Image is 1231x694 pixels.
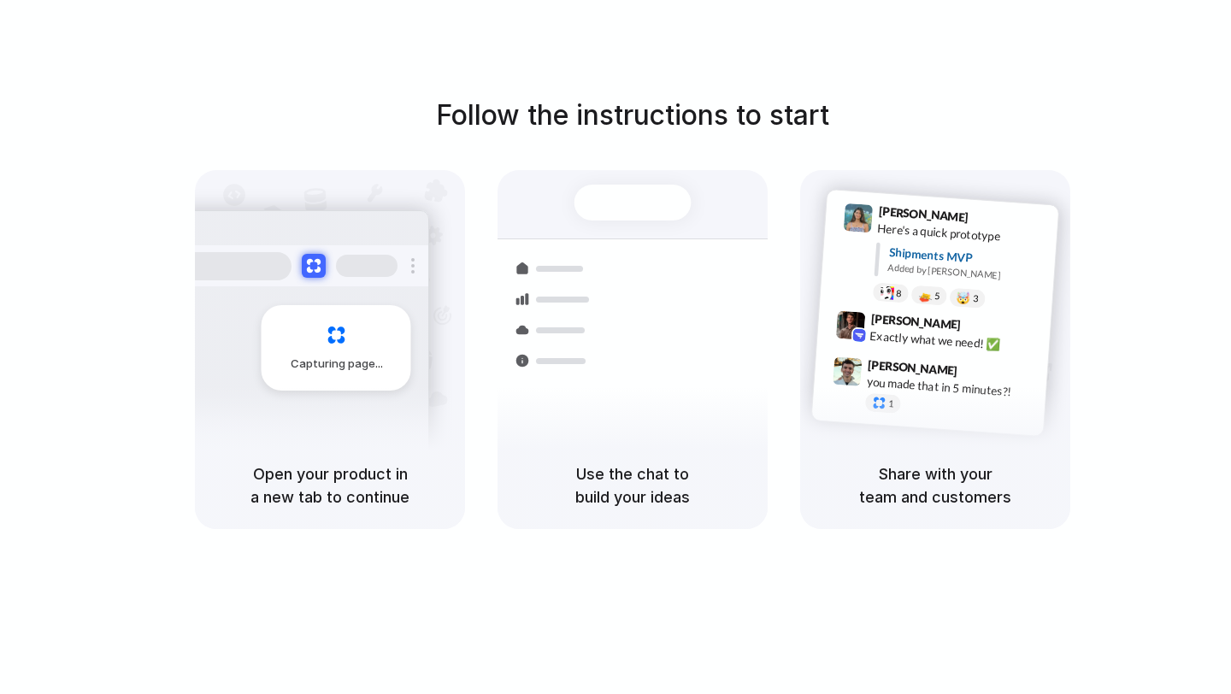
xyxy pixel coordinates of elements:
[957,292,971,305] div: 🤯
[866,373,1037,403] div: you made that in 5 minutes?!
[888,399,894,409] span: 1
[870,309,961,334] span: [PERSON_NAME]
[878,202,969,226] span: [PERSON_NAME]
[869,327,1040,356] div: Exactly what we need! ✅
[966,318,1001,338] span: 9:42 AM
[291,356,386,373] span: Capturing page
[963,364,998,385] span: 9:47 AM
[877,220,1048,249] div: Here's a quick prototype
[868,356,958,380] span: [PERSON_NAME]
[887,261,1045,285] div: Added by [PERSON_NAME]
[896,289,902,298] span: 8
[436,95,829,136] h1: Follow the instructions to start
[821,462,1050,509] h5: Share with your team and customers
[518,462,747,509] h5: Use the chat to build your ideas
[974,210,1009,231] span: 9:41 AM
[888,244,1046,272] div: Shipments MVP
[973,294,979,303] span: 3
[215,462,445,509] h5: Open your product in a new tab to continue
[934,291,940,301] span: 5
